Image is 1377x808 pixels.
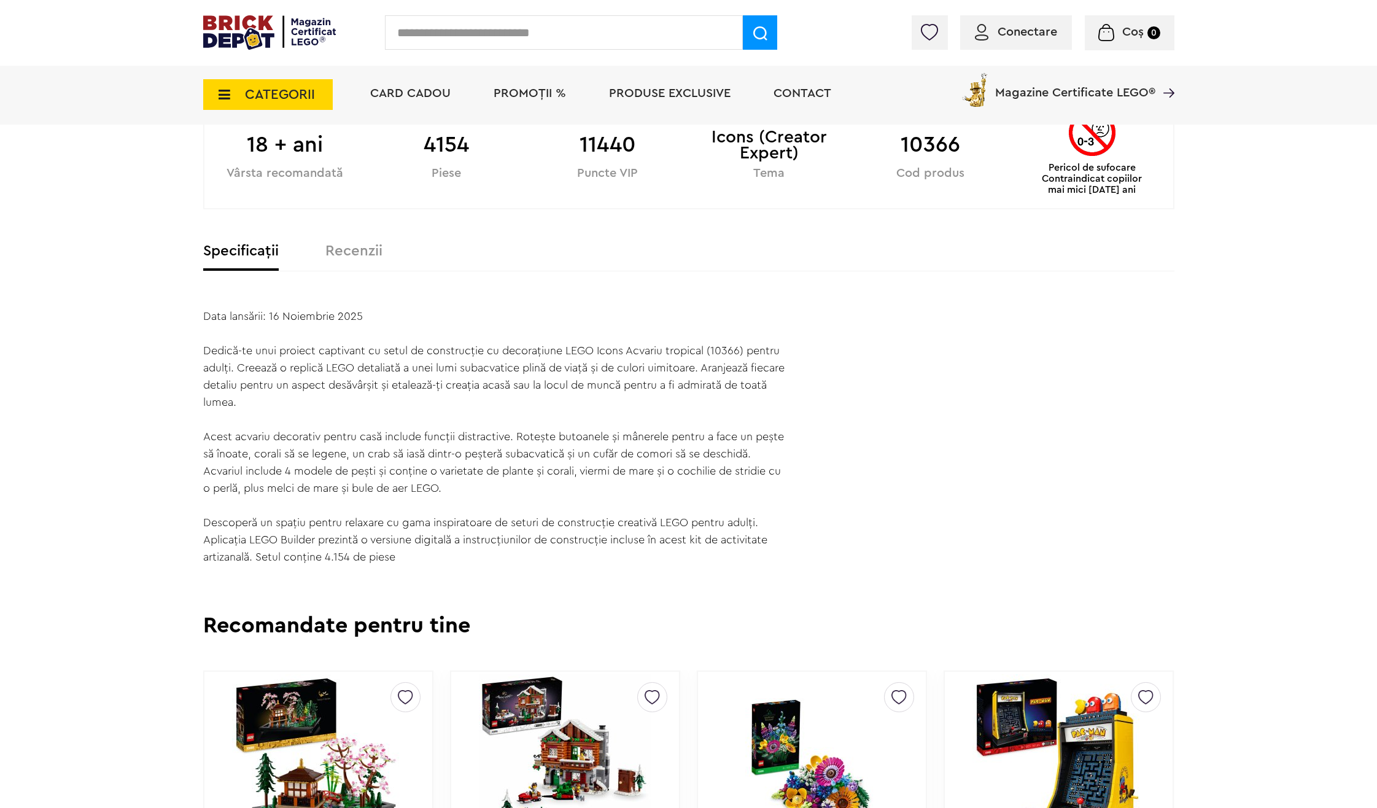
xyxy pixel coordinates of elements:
a: Conectare [975,26,1057,38]
label: Recenzii [325,244,382,258]
div: Puncte VIP [527,168,688,179]
small: 0 [1147,26,1160,39]
span: Coș [1122,26,1144,38]
div: Pericol de sufocare Contraindicat copiilor mai mici [DATE] ani [1034,109,1150,195]
div: Tema [688,168,850,179]
h3: Recomandate pentru tine [203,615,1174,637]
div: Vârsta recomandată [204,168,366,179]
span: CATEGORII [245,88,315,101]
a: Contact [774,87,831,99]
b: 10366 [850,128,1011,161]
div: Cod produs [850,168,1011,179]
span: Conectare [998,26,1057,38]
a: Card Cadou [370,87,451,99]
span: Magazine Certificate LEGO® [995,71,1155,99]
b: Icons (Creator Expert) [688,128,850,161]
b: 18 + ani [204,128,366,161]
a: Magazine Certificate LEGO® [1155,71,1174,83]
div: Data lansării: 16 Noiembrie 2025 Dedică-te unui proiect captivant cu setul de construcţie cu deco... [203,308,786,565]
a: Produse exclusive [609,87,731,99]
a: PROMOȚII % [494,87,566,99]
b: 11440 [527,128,688,161]
b: 4154 [365,128,527,161]
label: Specificații [203,244,279,258]
div: Piese [365,168,527,179]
